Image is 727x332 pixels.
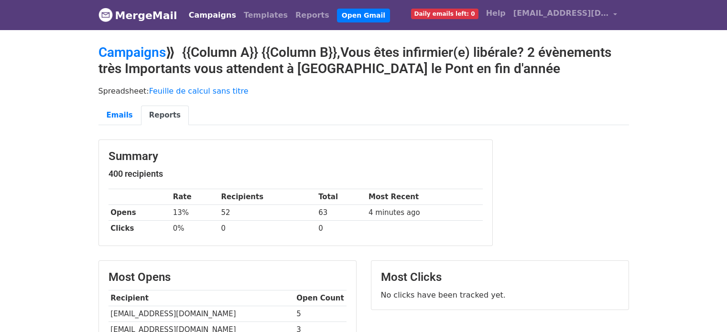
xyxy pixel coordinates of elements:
[292,6,333,25] a: Reports
[109,290,294,306] th: Recipient
[149,86,249,96] a: Feuille de calcul sans titre
[482,4,510,23] a: Help
[679,286,727,332] div: Widget de chat
[316,189,366,205] th: Total
[510,4,621,26] a: [EMAIL_ADDRESS][DOMAIN_NAME]
[316,205,366,221] td: 63
[98,44,629,76] h2: ⟫ {{Column A}} {{Column B}},Vous êtes infirmier(e) libérale? 2 évènements très Importants vous at...
[513,8,609,19] span: [EMAIL_ADDRESS][DOMAIN_NAME]
[381,290,619,300] p: No clicks have been tracked yet.
[109,221,171,236] th: Clicks
[366,189,482,205] th: Most Recent
[679,286,727,332] iframe: Chat Widget
[109,306,294,322] td: [EMAIL_ADDRESS][DOMAIN_NAME]
[109,169,483,179] h5: 400 recipients
[219,221,316,236] td: 0
[411,9,478,19] span: Daily emails left: 0
[366,205,482,221] td: 4 minutes ago
[98,5,177,25] a: MergeMail
[141,106,189,125] a: Reports
[98,8,113,22] img: MergeMail logo
[294,306,347,322] td: 5
[171,189,219,205] th: Rate
[294,290,347,306] th: Open Count
[219,205,316,221] td: 52
[98,86,629,96] p: Spreadsheet:
[316,221,366,236] td: 0
[185,6,240,25] a: Campaigns
[219,189,316,205] th: Recipients
[109,270,347,284] h3: Most Opens
[407,4,482,23] a: Daily emails left: 0
[98,44,166,60] a: Campaigns
[171,221,219,236] td: 0%
[240,6,292,25] a: Templates
[109,150,483,163] h3: Summary
[171,205,219,221] td: 13%
[337,9,390,22] a: Open Gmail
[381,270,619,284] h3: Most Clicks
[98,106,141,125] a: Emails
[109,205,171,221] th: Opens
